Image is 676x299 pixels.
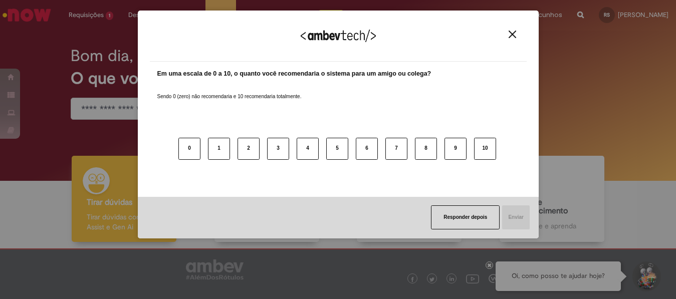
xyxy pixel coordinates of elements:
button: Close [506,30,519,39]
button: 9 [444,138,467,160]
button: 0 [178,138,200,160]
button: 5 [326,138,348,160]
button: 7 [385,138,407,160]
button: 1 [208,138,230,160]
button: 8 [415,138,437,160]
label: Em uma escala de 0 a 10, o quanto você recomendaria o sistema para um amigo ou colega? [157,69,431,79]
label: Sendo 0 (zero) não recomendaria e 10 recomendaria totalmente. [157,81,302,100]
button: Responder depois [431,205,500,229]
button: 2 [238,138,260,160]
button: 3 [267,138,289,160]
button: 6 [356,138,378,160]
img: Close [509,31,516,38]
button: 4 [297,138,319,160]
img: Logo Ambevtech [301,30,376,42]
button: 10 [474,138,496,160]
